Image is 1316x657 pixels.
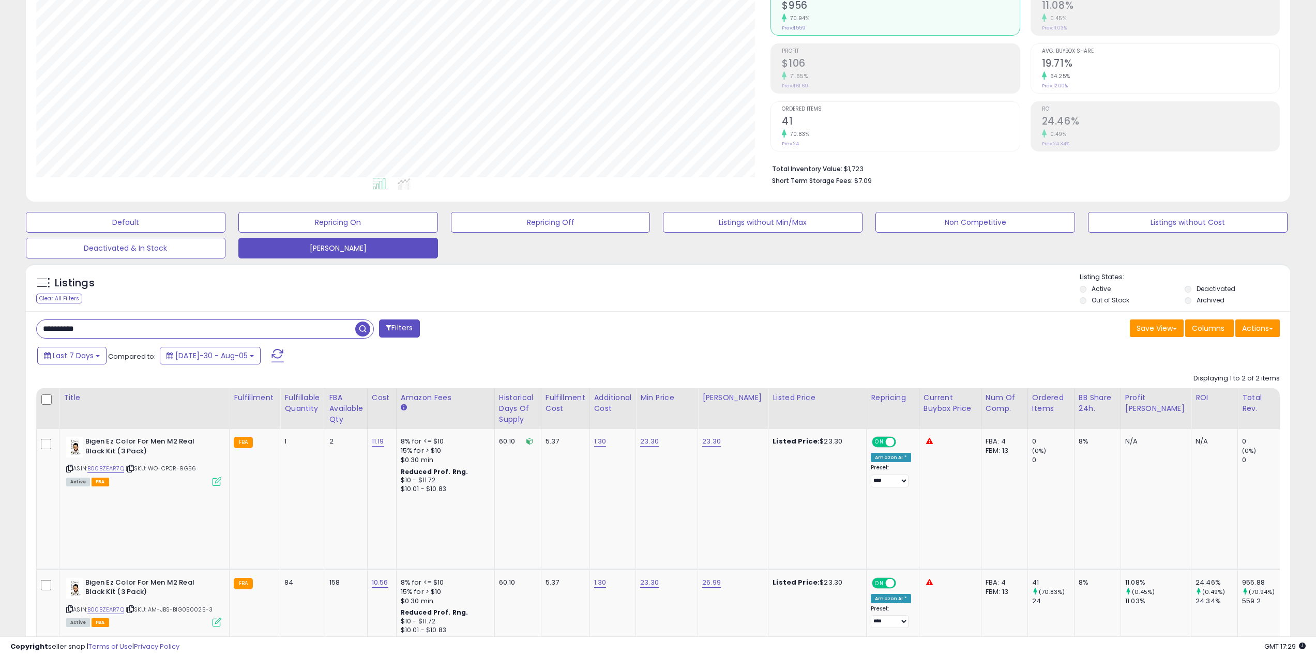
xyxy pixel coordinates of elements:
div: 559.2 [1242,597,1284,606]
span: All listings currently available for purchase on Amazon [66,478,90,486]
small: (0.45%) [1132,588,1155,596]
label: Deactivated [1197,284,1235,293]
a: 26.99 [702,577,721,588]
div: BB Share 24h. [1079,392,1116,414]
small: (70.94%) [1249,588,1275,596]
div: 0 [1032,455,1074,465]
div: 0 [1032,437,1074,446]
div: 24.46% [1196,578,1237,587]
span: Columns [1192,323,1224,333]
b: Short Term Storage Fees: [772,176,853,185]
div: 0 [1242,455,1284,465]
small: (0.49%) [1202,588,1225,596]
div: Preset: [871,605,911,629]
small: 0.49% [1047,130,1067,138]
button: [DATE]-30 - Aug-05 [160,347,261,364]
div: Fulfillment [234,392,276,403]
label: Active [1092,284,1111,293]
span: 2025-08-13 17:29 GMT [1264,641,1306,651]
span: ROI [1042,106,1279,112]
button: Last 7 Days [37,347,107,364]
span: Profit [782,49,1019,54]
div: N/A [1196,437,1230,446]
div: Fulfillable Quantity [284,392,320,414]
a: 23.30 [640,436,659,447]
div: seller snap | | [10,642,179,652]
div: 158 [329,578,359,587]
small: Prev: 12.00% [1042,83,1068,89]
div: Amazon AI * [871,453,911,462]
div: Amazon AI * [871,594,911,603]
div: 2 [329,437,359,446]
span: | SKU: WO-CPCR-9G56 [126,464,196,472]
div: ASIN: [66,437,221,485]
div: 11.08% [1125,578,1191,587]
div: FBA: 4 [986,437,1020,446]
b: Reduced Prof. Rng. [401,608,468,617]
div: 24.34% [1196,597,1237,606]
div: 41 [1032,578,1074,587]
div: $10.01 - $10.83 [401,626,487,635]
small: 0.45% [1047,14,1067,22]
div: Preset: [871,464,911,487]
span: Avg. Buybox Share [1042,49,1279,54]
div: Fulfillment Cost [546,392,585,414]
span: All listings currently available for purchase on Amazon [66,618,90,627]
small: Prev: 24.34% [1042,141,1069,147]
h2: $106 [782,57,1019,71]
b: Listed Price: [773,436,820,446]
small: Prev: 11.03% [1042,25,1067,31]
a: 10.56 [372,577,388,588]
div: Amazon Fees [401,392,490,403]
div: $23.30 [773,578,858,587]
small: 64.25% [1047,72,1070,80]
div: Historical Days Of Supply [499,392,537,425]
div: 15% for > $10 [401,446,487,455]
div: Clear All Filters [36,294,82,303]
img: 41+4fa7IqdL._SL40_.jpg [66,578,83,599]
div: Cost [372,392,392,403]
small: (70.83%) [1039,588,1065,596]
div: FBM: 13 [986,587,1020,597]
small: FBA [234,578,253,589]
div: 60.10 [499,437,533,446]
small: FBA [234,437,253,448]
div: Title [64,392,225,403]
div: FBA Available Qty [329,392,363,425]
b: Bigen Ez Color For Men M2 Real Black Kit (3 Pack) [85,437,211,459]
h5: Listings [55,276,95,291]
div: $10 - $11.72 [401,476,487,485]
span: [DATE]-30 - Aug-05 [175,350,248,361]
a: 23.30 [702,436,721,447]
small: 70.83% [786,130,809,138]
div: Current Buybox Price [924,392,977,414]
div: 8% for <= $10 [401,437,487,446]
div: 24 [1032,597,1074,606]
div: Min Price [640,392,693,403]
div: 60.10 [499,578,533,587]
div: FBA: 4 [986,578,1020,587]
div: ASIN: [66,578,221,626]
small: Prev: $559 [782,25,806,31]
a: 11.19 [372,436,384,447]
div: Repricing [871,392,915,403]
h2: 24.46% [1042,115,1279,129]
label: Archived [1197,296,1224,304]
h2: 41 [782,115,1019,129]
a: Terms of Use [88,641,132,651]
button: Save View [1130,319,1184,337]
div: Profit [PERSON_NAME] [1125,392,1187,414]
div: 11.03% [1125,597,1191,606]
b: Listed Price: [773,577,820,587]
b: Reduced Prof. Rng. [401,467,468,476]
button: Repricing On [238,212,438,233]
a: 1.30 [594,577,607,588]
div: 955.88 [1242,578,1284,587]
small: (0%) [1032,447,1047,455]
div: 8% [1079,437,1113,446]
span: Last 7 Days [53,350,94,361]
span: | SKU: AM-JBS-BIG050025-3 [126,605,213,614]
button: Columns [1185,319,1234,337]
div: 5.37 [546,578,582,587]
div: Total Rev. [1242,392,1280,414]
